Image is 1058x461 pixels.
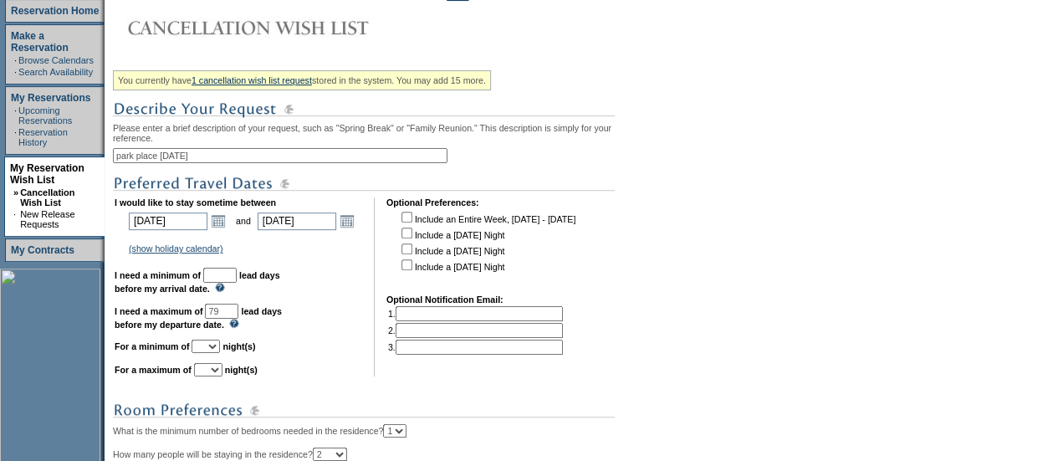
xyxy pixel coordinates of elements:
[115,306,202,316] b: I need a maximum of
[115,270,280,294] b: lead days before my arrival date.
[113,70,491,90] div: You currently have stored in the system. You may add 15 more.
[115,306,282,330] b: lead days before my departure date.
[18,127,68,147] a: Reservation History
[225,365,258,375] b: night(s)
[129,213,207,230] input: Date format: M/D/Y. Shortcut keys: [T] for Today. [UP] or [.] for Next Day. [DOWN] or [,] for Pre...
[10,162,84,186] a: My Reservation Wish List
[20,187,74,207] a: Cancellation Wish List
[14,55,17,65] td: ·
[14,67,17,77] td: ·
[11,5,99,17] a: Reservation Home
[398,209,575,283] td: Include an Entire Week, [DATE] - [DATE] Include a [DATE] Night Include a [DATE] Night Include a [...
[18,67,93,77] a: Search Availability
[386,197,479,207] b: Optional Preferences:
[11,30,69,54] a: Make a Reservation
[115,365,192,375] b: For a maximum of
[113,11,447,44] img: Cancellation Wish List
[14,127,17,147] td: ·
[129,243,223,254] a: (show holiday calendar)
[113,400,615,421] img: subTtlRoomPreferences.gif
[18,55,94,65] a: Browse Calendars
[14,105,17,125] td: ·
[388,323,563,338] td: 2.
[13,187,18,197] b: »
[215,283,225,292] img: questionMark_lightBlue.gif
[222,341,255,351] b: night(s)
[388,306,563,321] td: 1.
[388,340,563,355] td: 3.
[11,92,90,104] a: My Reservations
[192,75,312,85] a: 1 cancellation wish list request
[20,209,74,229] a: New Release Requests
[386,295,503,305] b: Optional Notification Email:
[115,270,201,280] b: I need a minimum of
[18,105,72,125] a: Upcoming Reservations
[11,244,74,256] a: My Contracts
[115,341,189,351] b: For a minimum of
[338,212,356,230] a: Open the calendar popup.
[258,213,336,230] input: Date format: M/D/Y. Shortcut keys: [T] for Today. [UP] or [.] for Next Day. [DOWN] or [,] for Pre...
[229,319,239,328] img: questionMark_lightBlue.gif
[209,212,227,230] a: Open the calendar popup.
[233,209,253,233] td: and
[13,209,18,229] td: ·
[115,197,276,207] b: I would like to stay sometime between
